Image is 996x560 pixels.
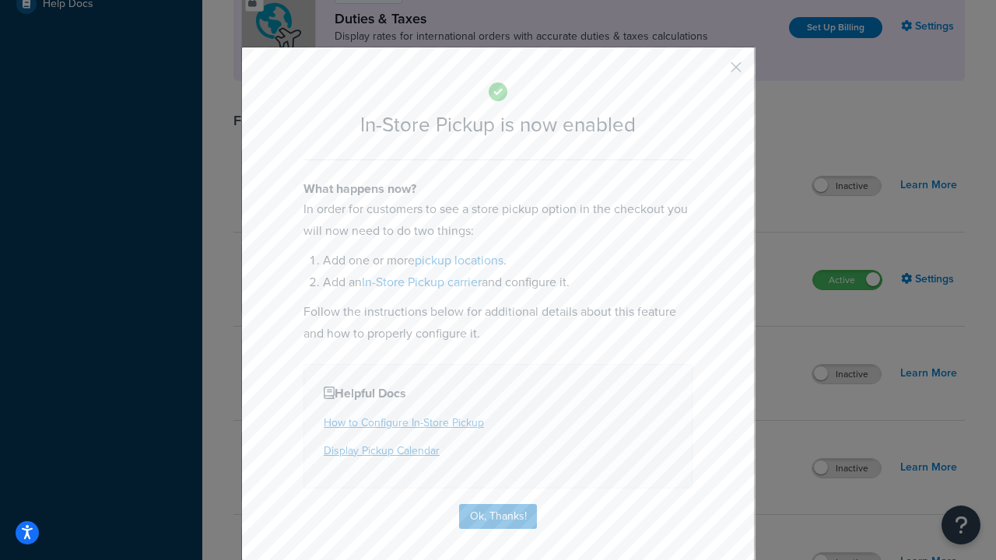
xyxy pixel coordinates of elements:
li: Add one or more . [323,250,693,271]
a: Display Pickup Calendar [324,443,440,459]
a: How to Configure In-Store Pickup [324,415,484,431]
h4: Helpful Docs [324,384,672,403]
a: pickup locations [415,251,503,269]
h4: What happens now? [303,180,693,198]
a: In-Store Pickup carrier [362,273,482,291]
h2: In-Store Pickup is now enabled [303,114,693,136]
button: Ok, Thanks! [459,504,537,529]
p: Follow the instructions below for additional details about this feature and how to properly confi... [303,301,693,345]
p: In order for customers to see a store pickup option in the checkout you will now need to do two t... [303,198,693,242]
li: Add an and configure it. [323,271,693,293]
